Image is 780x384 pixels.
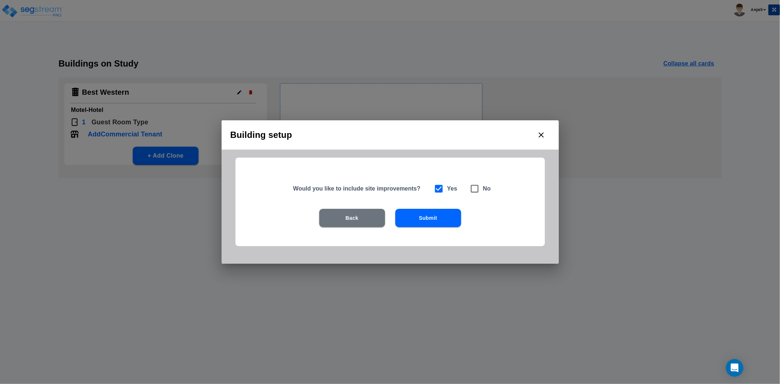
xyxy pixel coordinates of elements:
[222,120,559,150] h2: Building setup
[319,209,385,227] button: Back
[483,184,491,194] h6: No
[726,359,743,377] div: Open Intercom Messenger
[447,184,457,194] h6: Yes
[532,126,550,144] button: close
[395,209,461,227] button: Submit
[293,185,425,192] h5: Would you like to include site improvements?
